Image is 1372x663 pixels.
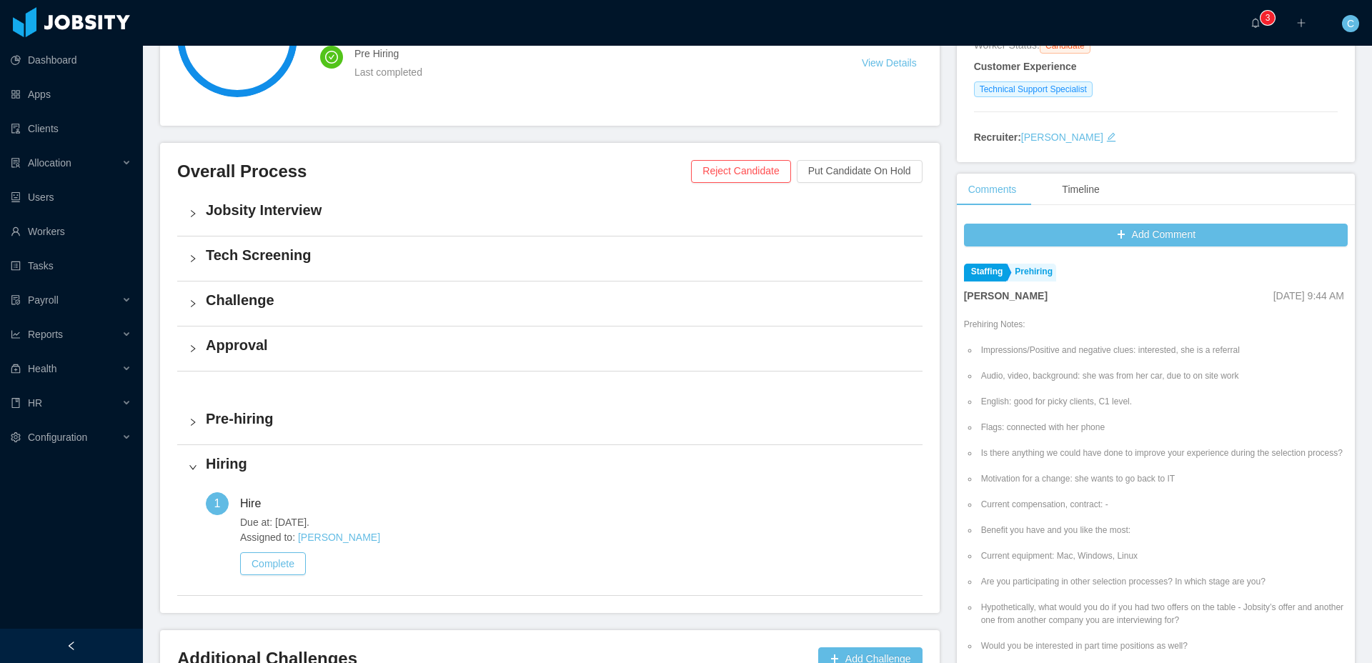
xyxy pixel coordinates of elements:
h3: Overall Process [177,160,691,183]
a: icon: robotUsers [11,183,131,211]
i: icon: right [189,344,197,353]
button: Complete [240,552,306,575]
span: Reports [28,329,63,340]
i: icon: file-protect [11,295,21,305]
div: Last completed [354,64,827,80]
a: icon: auditClients [11,114,131,143]
li: Current equipment: Mac, Windows, Linux [978,549,1348,562]
div: icon: rightPre-hiring [177,400,923,444]
h4: Challenge [206,290,911,310]
span: Worker Status: [974,39,1040,51]
div: icon: rightJobsity Interview [177,191,923,236]
li: Benefit you have and you like the most: [978,524,1348,537]
i: icon: edit [1106,132,1116,142]
strong: [PERSON_NAME] [964,290,1048,301]
sup: 3 [1261,11,1275,25]
a: [PERSON_NAME] [1021,131,1103,143]
i: icon: line-chart [11,329,21,339]
div: icon: rightApproval [177,326,923,371]
div: icon: rightHiring [177,445,923,489]
a: icon: pie-chartDashboard [11,46,131,74]
span: Allocation [28,157,71,169]
span: [DATE] 9:44 AM [1273,290,1344,301]
a: icon: userWorkers [11,217,131,246]
p: 3 [1266,11,1271,25]
li: Is there anything we could have done to improve your experience during the selection process? [978,447,1348,459]
a: [PERSON_NAME] [298,532,380,543]
a: Complete [240,558,306,569]
i: icon: setting [11,432,21,442]
li: English: good for picky clients, C1 level. [978,395,1348,408]
h4: Jobsity Interview [206,200,911,220]
a: icon: profileTasks [11,251,131,280]
i: icon: solution [11,158,21,168]
span: 8 / 9 [177,26,297,48]
i: icon: right [189,418,197,427]
h4: Hiring [206,454,911,474]
span: Payroll [28,294,59,306]
button: Put Candidate On Hold [797,160,923,183]
li: Flags: connected with her phone [978,421,1348,434]
i: icon: right [189,209,197,218]
i: icon: medicine-box [11,364,21,374]
i: icon: right [189,299,197,308]
span: C [1347,15,1354,32]
li: Motivation for a change: she wants to go back to IT [978,472,1348,485]
span: Assigned to: [240,530,911,545]
i: icon: right [189,463,197,472]
a: icon: appstoreApps [11,80,131,109]
h4: Pre-hiring [206,409,911,429]
h4: Approval [206,335,911,355]
div: Timeline [1050,174,1110,206]
i: icon: check-circle [325,51,338,64]
a: View Details [862,57,917,69]
button: Reject Candidate [691,160,790,183]
button: icon: plusAdd Comment [964,224,1348,246]
li: Audio, video, background: she was from her car, due to on site work [978,369,1348,382]
span: Configuration [28,432,87,443]
li: Would you be interested in part time positions as well? [978,639,1348,652]
li: Are you participating in other selection processes? In which stage are you? [978,575,1348,588]
span: Health [28,363,56,374]
li: Impressions/Positive and negative clues: interested, she is a referral [978,344,1348,357]
div: icon: rightChallenge [177,281,923,326]
li: Hypothetically, what would you do if you had two offers on the table - Jobsity’s offer and anothe... [978,601,1348,627]
a: Prehiring [1008,264,1056,281]
i: icon: right [189,254,197,263]
h4: Pre Hiring [354,46,827,61]
span: Technical Support Specialist [974,81,1093,97]
div: Comments [957,174,1028,206]
span: 1 [214,497,221,509]
i: icon: plus [1296,18,1306,28]
a: Staffing [964,264,1007,281]
i: icon: bell [1251,18,1261,28]
i: icon: book [11,398,21,408]
span: HR [28,397,42,409]
h4: Tech Screening [206,245,911,265]
div: Hire [240,492,272,515]
strong: Customer Experience [974,61,1077,72]
span: Due at: [DATE]. [240,515,911,530]
strong: Recruiter: [974,131,1021,143]
div: icon: rightTech Screening [177,236,923,281]
li: Current compensation, contract: - [978,498,1348,511]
